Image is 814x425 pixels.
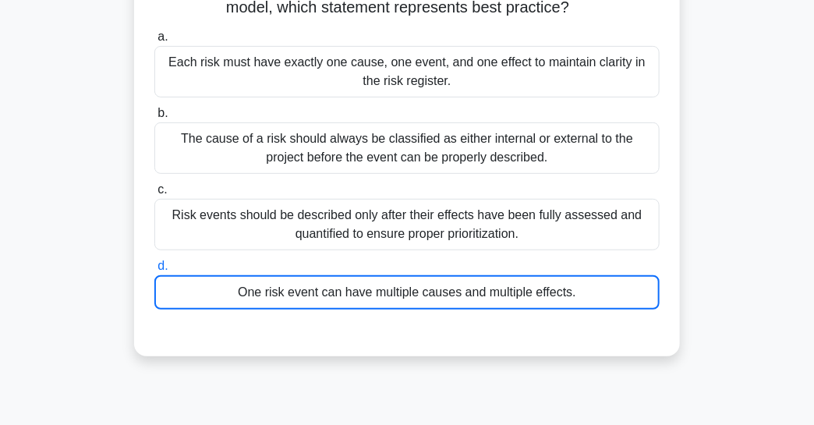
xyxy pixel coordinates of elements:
[157,30,168,43] span: a.
[154,275,660,310] div: One risk event can have multiple causes and multiple effects.
[157,182,167,196] span: c.
[157,106,168,119] span: b.
[154,122,660,174] div: The cause of a risk should always be classified as either internal or external to the project bef...
[154,199,660,250] div: Risk events should be described only after their effects have been fully assessed and quantified ...
[157,259,168,272] span: d.
[154,46,660,97] div: Each risk must have exactly one cause, one event, and one effect to maintain clarity in the risk ...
